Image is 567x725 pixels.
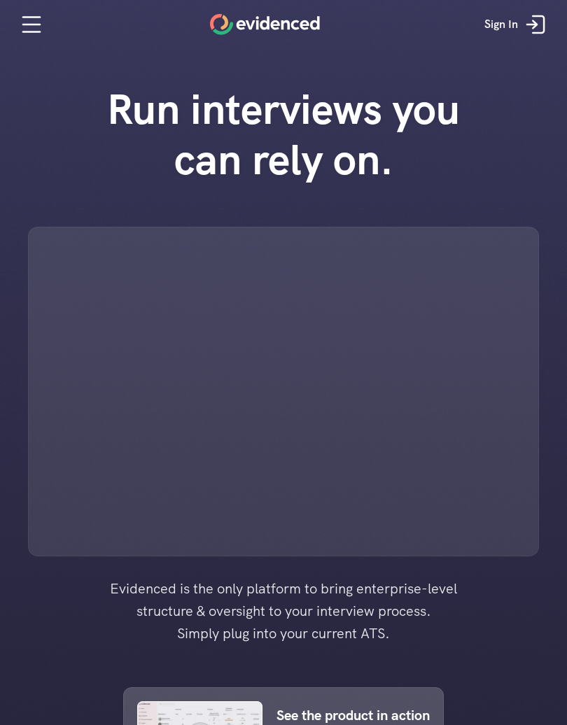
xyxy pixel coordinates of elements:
a: Sign In [474,3,560,45]
h4: Evidenced is the only platform to bring enterprise-level structure & oversight to your interview ... [87,577,479,645]
a: Home [210,14,320,35]
h1: Run interviews you can rely on. [84,84,483,185]
p: Sign In [484,15,518,34]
